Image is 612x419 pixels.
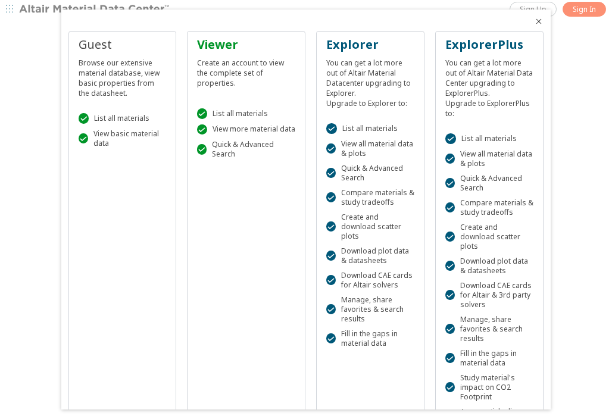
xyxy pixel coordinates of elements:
[445,154,455,164] div: 
[534,17,544,26] button: Close
[445,373,533,402] div: Study material's impact on CO2 Footprint
[445,133,456,144] div: 
[445,202,455,213] div: 
[445,198,533,217] div: Compare materials & study tradeoffs
[79,133,88,144] div: 
[326,329,414,348] div: Fill in the gaps in material data
[445,149,533,168] div: View all material data & plots
[326,53,414,108] div: You can get a lot more out of Altair Material Datacenter upgrading to Explorer. Upgrade to Explor...
[445,324,455,334] div: 
[445,232,455,242] div: 
[197,36,296,53] div: Viewer
[326,246,414,265] div: Download plot data & datasheets
[197,124,296,135] div: View more material data
[326,123,414,134] div: List all materials
[445,223,533,251] div: Create and download scatter plots
[445,53,533,118] div: You can get a lot more out of Altair Material Data Center upgrading to ExplorerPlus. Upgrade to E...
[445,36,533,53] div: ExplorerPlus
[79,113,166,124] div: List all materials
[197,124,208,135] div: 
[79,113,89,124] div: 
[79,53,166,98] div: Browse our extensive material database, view basic properties from the datasheet.
[445,290,455,301] div: 
[197,108,296,119] div: List all materials
[197,108,208,119] div: 
[445,174,533,193] div: Quick & Advanced Search
[445,281,533,309] div: Download CAE cards for Altair & 3rd party solvers
[326,192,336,203] div: 
[326,36,414,53] div: Explorer
[326,251,336,261] div: 
[326,168,336,179] div: 
[326,304,336,315] div: 
[445,315,533,343] div: Manage, share favorites & search results
[445,133,533,144] div: List all materials
[445,349,533,368] div: Fill in the gaps in material data
[445,178,455,189] div: 
[445,257,533,276] div: Download plot data & datasheets
[326,275,336,286] div: 
[326,271,414,290] div: Download CAE cards for Altair solvers
[197,140,296,159] div: Quick & Advanced Search
[326,295,414,324] div: Manage, share favorites & search results
[326,143,336,154] div: 
[326,212,414,241] div: Create and download scatter plots
[326,123,337,134] div: 
[326,221,336,232] div: 
[197,144,207,155] div: 
[445,261,455,271] div: 
[79,129,166,148] div: View basic material data
[326,188,414,207] div: Compare materials & study tradeoffs
[445,353,455,364] div: 
[326,333,336,344] div: 
[197,53,296,88] div: Create an account to view the complete set of properties.
[326,164,414,183] div: Quick & Advanced Search
[445,382,455,393] div: 
[79,36,166,53] div: Guest
[326,139,414,158] div: View all material data & plots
